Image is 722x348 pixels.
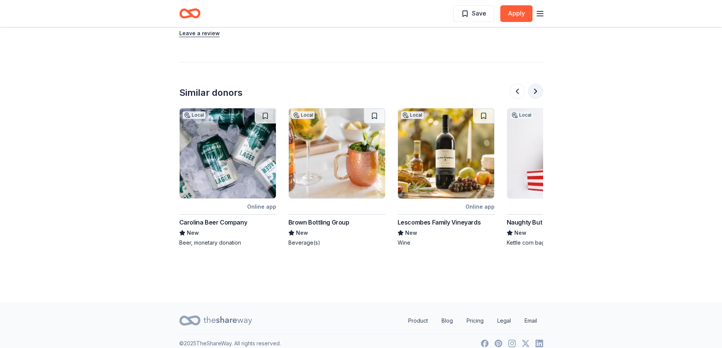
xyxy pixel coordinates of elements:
img: Image for Lescombes Family Vineyards [398,108,494,198]
a: Image for Carolina Beer CompanyLocalOnline appCarolina Beer CompanyNewBeer, monetary donation [179,108,276,247]
img: Image for Naughty But Nice Kettle Corn Co. [507,108,603,198]
div: Naughty But Nice Kettle Corn Co. [507,218,601,227]
button: Leave a review [179,29,220,38]
div: Similar donors [179,87,243,99]
span: New [405,228,417,237]
div: Local [401,111,424,119]
div: Local [292,111,315,119]
a: Home [179,5,200,22]
a: Pricing [460,313,490,328]
span: Save [472,8,486,18]
div: Brown Bottling Group [288,218,349,227]
div: Wine [398,239,495,247]
div: Beverage(s) [288,239,385,247]
img: Image for Brown Bottling Group [289,108,385,198]
div: Local [510,111,533,119]
a: Product [402,313,434,328]
button: Apply [500,5,532,22]
div: Beer, monetary donation [179,239,276,247]
a: Image for Naughty But Nice Kettle Corn Co.LocalOnline appNaughty But Nice Kettle Corn Co.NewKettl... [507,108,604,247]
div: Kettle corn bags [507,239,604,247]
a: Legal [491,313,517,328]
a: Image for Brown Bottling GroupLocalBrown Bottling GroupNewBeverage(s) [288,108,385,247]
button: Save [453,5,494,22]
img: Image for Carolina Beer Company [180,108,276,198]
nav: quick links [402,313,543,328]
div: Lescombes Family Vineyards [398,218,481,227]
div: Online app [465,202,495,211]
span: New [514,228,526,237]
div: Carolina Beer Company [179,218,247,227]
div: Local [183,111,205,119]
p: © 2025 TheShareWay. All rights reserved. [179,339,281,348]
a: Image for Lescombes Family VineyardsLocalOnline appLescombes Family VineyardsNewWine [398,108,495,247]
a: Email [518,313,543,328]
span: New [296,228,308,237]
a: Blog [435,313,459,328]
span: New [187,228,199,237]
div: Online app [247,202,276,211]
